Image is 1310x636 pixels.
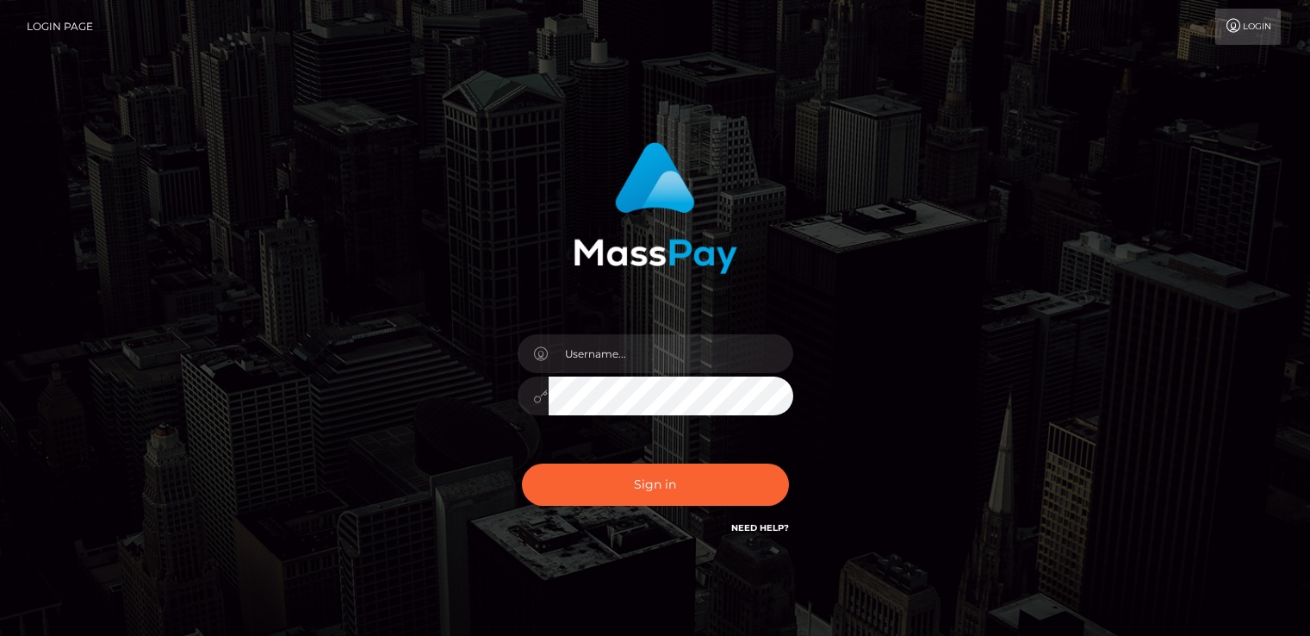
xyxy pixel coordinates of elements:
img: MassPay Login [574,142,737,274]
a: Login [1215,9,1281,45]
a: Login Page [27,9,93,45]
input: Username... [549,334,793,373]
button: Sign in [522,464,789,506]
a: Need Help? [731,522,789,533]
